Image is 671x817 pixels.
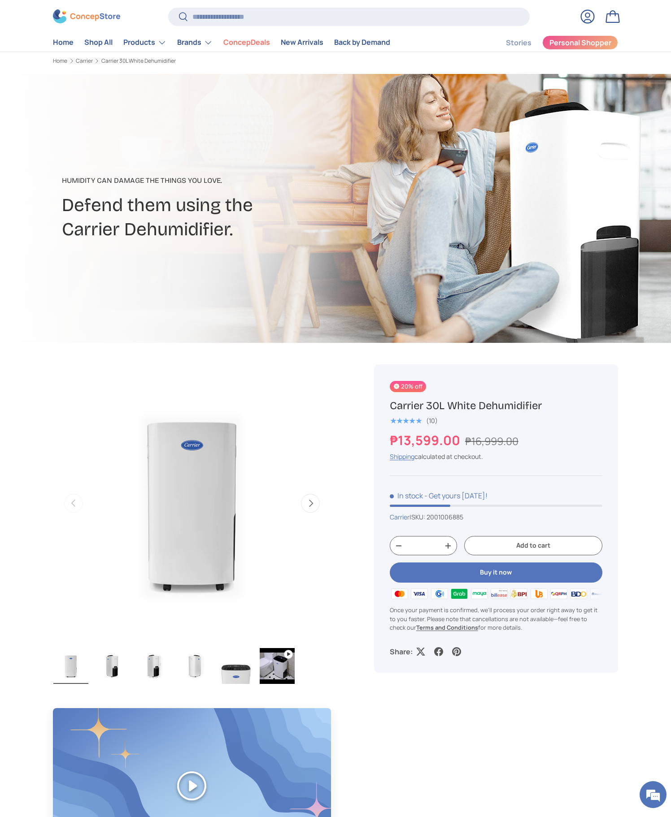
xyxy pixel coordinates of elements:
div: Minimize live chat window [147,4,169,26]
img: billease [489,587,509,601]
img: carrier-30 liter-dehumidifier-youtube-demo-video-concepstore [260,648,295,684]
div: 5.0 out of 5.0 stars [390,417,422,425]
img: ConcepStore [53,10,120,24]
button: Buy it now [390,562,602,583]
span: | [410,513,463,521]
a: Stories [506,34,532,52]
div: (10) [426,417,438,424]
h2: Defend them using the Carrier Dehumidifier. [62,193,406,241]
img: bdo [569,587,588,601]
p: Humidity can damage the things you love. [62,175,406,186]
div: calculated at checkout. [390,452,602,461]
p: Share: [390,646,413,657]
img: carrier-dehumidifier-30-liter-full-view-concepstore [53,648,88,684]
a: Home [53,34,74,52]
img: ubp [529,587,549,601]
textarea: Type your message and click 'Submit' [4,245,171,276]
img: carrier-dehumidifier-30-liter-left-side-view-concepstore [95,648,130,684]
h1: Carrier 30L White Dehumidifier [390,399,602,413]
img: gcash [430,587,449,601]
img: carrier-dehumidifier-30-liter-top-with-buttons-view-concepstore [218,648,253,684]
img: qrph [549,587,569,601]
span: We are offline. Please leave us a message. [19,113,157,203]
span: Personal Shopper [549,39,611,47]
nav: Breadcrumbs [53,57,353,65]
p: Once your payment is confirmed, we'll process your order right away to get it to you faster. Plea... [390,606,602,632]
span: In stock [390,491,423,501]
strong: ₱13,599.00 [390,431,462,449]
summary: Brands [172,34,218,52]
span: ★★★★★ [390,416,422,425]
img: metrobank [589,587,609,601]
a: Shop All [84,34,113,52]
nav: Secondary [484,34,618,52]
a: Terms and Conditions [416,623,478,631]
nav: Primary [53,34,390,52]
a: Personal Shopper [542,35,618,50]
img: master [390,587,410,601]
span: 2001006885 [427,513,463,521]
span: SKU: [411,513,425,521]
summary: Products [118,34,172,52]
a: ConcepDeals [223,34,270,52]
a: 5.0 out of 5.0 stars (10) [390,415,438,425]
img: maya [469,587,489,601]
a: Home [53,58,67,64]
media-gallery: Gallery Viewer [53,364,331,687]
a: Shipping [390,452,414,461]
s: ₱16,999.00 [465,434,518,448]
div: Leave a message [47,50,151,62]
img: bpi [509,587,529,601]
img: grabpay [449,587,469,601]
button: Add to cart [464,536,602,555]
img: carrier-dehumidifier-30-liter-right-side-view-concepstore [177,648,212,684]
span: 20% off [390,381,426,392]
img: carrier-dehumidifier-30-liter-left-side-with-dimensions-view-concepstore [136,648,171,684]
a: Carrier [76,58,93,64]
em: Submit [131,276,163,288]
img: visa [410,587,429,601]
a: Back by Demand [334,34,390,52]
p: - Get yours [DATE]! [424,491,488,501]
a: Carrier 30L White Dehumidifier [101,58,176,64]
a: Carrier [390,513,410,521]
a: New Arrivals [281,34,323,52]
